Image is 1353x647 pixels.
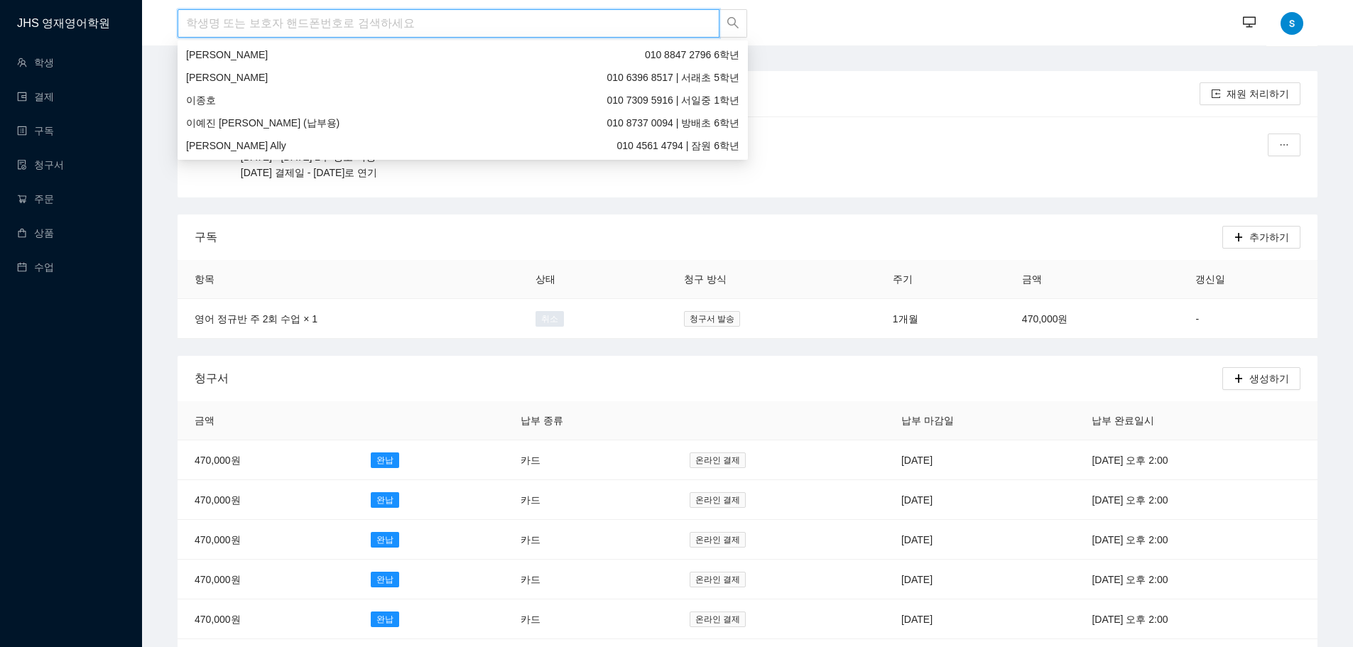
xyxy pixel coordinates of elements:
[178,560,354,599] td: 470,000원
[536,311,564,327] span: 취소
[690,572,746,587] span: 온라인 결제
[178,599,354,639] td: 470,000원
[684,311,740,327] span: 청구서 발송
[178,299,518,339] td: 영어 정규반 주 2회 수업 × 1
[690,611,746,627] span: 온라인 결제
[17,57,54,68] a: team학생
[1222,367,1300,390] button: plus생성하기
[1249,371,1289,386] span: 생성하기
[504,599,673,639] td: 카드
[1075,440,1317,480] td: [DATE] 오후 2:00
[186,72,268,83] span: [PERSON_NAME]
[884,440,1075,480] td: [DATE]
[17,91,54,102] a: wallet결제
[17,261,54,273] a: calendar수업
[1279,140,1289,151] span: ellipsis
[504,560,673,599] td: 카드
[1235,9,1264,37] button: desktop
[195,358,1222,398] div: 청구서
[1178,299,1317,339] td: -
[607,117,673,129] span: 010 8737 0094
[1227,86,1289,102] span: 재원 처리하기
[1075,520,1317,560] td: [DATE] 오후 2:00
[884,560,1075,599] td: [DATE]
[1200,82,1300,105] button: import재원 처리하기
[371,611,399,627] span: 완납
[17,159,64,170] a: file-done청구서
[178,260,518,299] th: 항목
[667,260,876,299] th: 청구 방식
[371,572,399,587] span: 완납
[1075,480,1317,520] td: [DATE] 오후 2:00
[884,520,1075,560] td: [DATE]
[1075,599,1317,639] td: [DATE] 오후 2:00
[17,227,54,239] a: shopping상품
[616,140,683,151] span: 010 4561 4794
[178,9,719,38] input: 학생명 또는 보호자 핸드폰번호로 검색하세요
[607,92,739,108] span: | 서일중 1학년
[17,125,54,136] a: profile구독
[690,532,746,548] span: 온라인 결제
[1075,401,1317,440] th: 납부 완료일시
[1211,89,1221,100] span: import
[876,260,1005,299] th: 주기
[371,532,399,548] span: 완납
[690,492,746,508] span: 온라인 결제
[195,217,1222,257] div: 구독
[884,401,1075,440] th: 납부 마감일
[518,260,667,299] th: 상태
[186,94,216,106] span: 이종호
[616,138,739,153] span: | 잠원 6학년
[719,9,747,38] button: search
[186,117,339,129] span: 이예진 [PERSON_NAME] (납부용)
[645,47,739,62] span: 6학년
[1075,560,1317,599] td: [DATE] 오후 2:00
[178,440,354,480] td: 470,000원
[727,16,739,31] span: search
[504,440,673,480] td: 카드
[690,452,746,468] span: 온라인 결제
[186,140,286,151] span: [PERSON_NAME] Ally
[504,401,673,440] th: 납부 종류
[884,480,1075,520] td: [DATE]
[645,49,711,60] span: 010 8847 2796
[1268,134,1300,156] button: ellipsis
[371,452,399,468] span: 완납
[1178,260,1317,299] th: 갱신일
[17,193,54,205] a: shopping-cart주문
[607,115,739,131] span: | 방배초 6학년
[1005,299,1179,339] td: 470,000원
[241,149,1208,180] p: [DATE] - [DATE] 2주 정도 여행 [DATE] 결제일 - [DATE]로 연기
[876,299,1005,339] td: 1개월
[178,401,354,440] th: 금액
[1243,16,1256,31] span: desktop
[607,72,673,83] span: 010 6396 8517
[1281,12,1303,35] img: ACg8ocIFFyN7MIZ-xAE2770f2O1L9brSj9AmsB9szIPYZfUp=s96-c
[1234,232,1244,244] span: plus
[178,480,354,520] td: 470,000원
[607,94,673,106] span: 010 7309 5916
[178,520,354,560] td: 470,000원
[504,520,673,560] td: 카드
[607,70,739,85] span: | 서래초 5학년
[186,49,268,60] span: [PERSON_NAME]
[1222,226,1300,249] button: plus추가하기
[884,599,1075,639] td: [DATE]
[371,492,399,508] span: 완납
[504,480,673,520] td: 카드
[1005,260,1179,299] th: 금액
[1234,374,1244,385] span: plus
[1249,229,1289,245] span: 추가하기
